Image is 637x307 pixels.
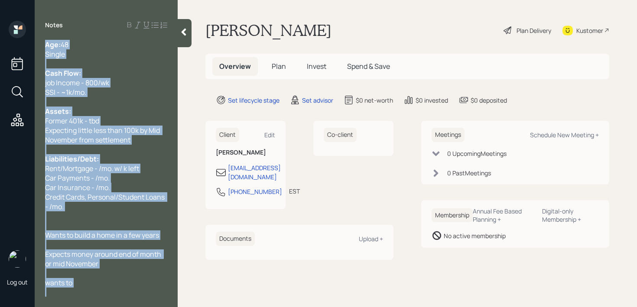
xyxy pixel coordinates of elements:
[228,96,279,105] div: Set lifecycle stage
[264,131,275,139] div: Edit
[45,249,162,268] span: Expects money around end of month or mid November
[45,183,110,192] span: Car Insurance - /mo.
[216,232,255,246] h6: Documents
[45,21,63,29] label: Notes
[45,87,86,97] span: SSI - ~1k/mo.
[307,61,326,71] span: Invest
[444,231,506,240] div: No active membership
[45,173,110,183] span: Car Payments - /mo.
[272,61,286,71] span: Plan
[219,61,251,71] span: Overview
[447,149,507,158] div: 0 Upcoming Meeting s
[473,207,535,223] div: Annual Fee Based Planning +
[45,154,99,164] span: Liabilities/Debt:
[45,192,166,211] span: Credit Cards, Personal/Student Loans - /mo.
[530,131,599,139] div: Schedule New Meeting +
[216,128,239,142] h6: Client
[45,107,71,116] span: Assets:
[45,278,72,288] span: wants to
[416,96,448,105] div: $0 invested
[216,149,275,156] h6: [PERSON_NAME]
[447,168,491,178] div: 0 Past Meeting s
[9,250,26,268] img: retirable_logo.png
[576,26,603,35] div: Kustomer
[45,40,61,49] span: Age:
[45,164,139,173] span: Rent/Mortgage - /mo. w/ k left
[228,163,281,181] div: [EMAIL_ADDRESS][DOMAIN_NAME]
[471,96,507,105] div: $0 deposited
[359,235,383,243] div: Upload +
[205,21,331,40] h1: [PERSON_NAME]
[347,61,390,71] span: Spend & Save
[61,40,68,49] span: 48
[542,207,599,223] div: Digital-only Membership +
[7,278,28,286] div: Log out
[302,96,333,105] div: Set advisor
[432,208,473,223] h6: Membership
[45,230,159,240] span: Wants to build a home in a few years
[45,49,65,59] span: Single
[356,96,393,105] div: $0 net-worth
[45,126,161,145] span: Expecting little less than 100k by Mid November from settlement
[228,187,282,196] div: [PHONE_NUMBER]
[289,187,300,196] div: EST
[45,116,99,126] span: Former 401k - tbd
[324,128,357,142] h6: Co-client
[432,128,465,142] h6: Meetings
[517,26,551,35] div: Plan Delivery
[45,78,109,87] span: job Income - 800/wk
[45,68,81,78] span: Cash Flow:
